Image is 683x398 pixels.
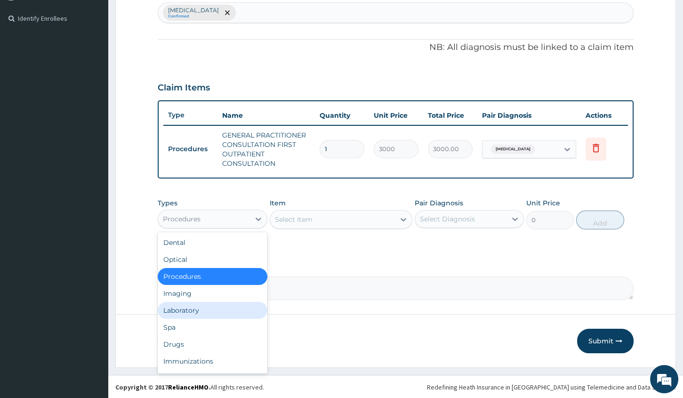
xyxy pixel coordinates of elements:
[163,106,217,124] th: Type
[158,353,267,370] div: Immunizations
[5,257,179,290] textarea: Type your message and hit 'Enter'
[423,106,477,125] th: Total Price
[158,285,267,302] div: Imaging
[163,140,217,158] td: Procedures
[154,5,177,27] div: Minimize live chat window
[415,198,463,208] label: Pair Diagnosis
[577,329,634,353] button: Submit
[369,106,423,125] th: Unit Price
[168,383,209,391] a: RelianceHMO
[223,8,232,17] span: remove selection option
[168,7,219,14] p: [MEDICAL_DATA]
[158,41,634,54] p: NB: All diagnosis must be linked to a claim item
[270,198,286,208] label: Item
[158,263,634,271] label: Comment
[49,53,158,65] div: Chat with us now
[576,211,624,229] button: Add
[158,302,267,319] div: Laboratory
[158,199,177,207] label: Types
[315,106,369,125] th: Quantity
[158,251,267,268] div: Optical
[158,83,210,93] h3: Claim Items
[526,198,560,208] label: Unit Price
[17,47,38,71] img: d_794563401_company_1708531726252_794563401
[158,319,267,336] div: Spa
[158,336,267,353] div: Drugs
[158,370,267,387] div: Others
[163,214,201,224] div: Procedures
[275,215,313,224] div: Select Item
[158,234,267,251] div: Dental
[217,106,315,125] th: Name
[420,214,475,224] div: Select Diagnosis
[158,268,267,285] div: Procedures
[115,383,210,391] strong: Copyright © 2017 .
[55,119,130,214] span: We're online!
[477,106,581,125] th: Pair Diagnosis
[217,126,315,173] td: GENERAL PRACTITIONER CONSULTATION FIRST OUTPATIENT CONSULTATION
[427,382,676,392] div: Redefining Heath Insurance in [GEOGRAPHIC_DATA] using Telemedicine and Data Science!
[581,106,628,125] th: Actions
[491,145,535,154] span: [MEDICAL_DATA]
[168,14,219,19] small: Confirmed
